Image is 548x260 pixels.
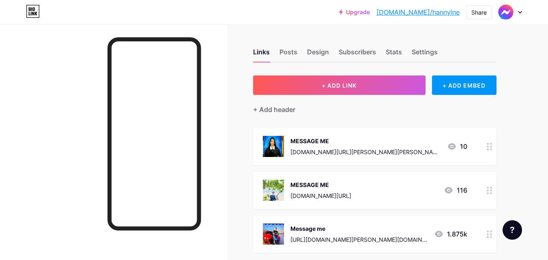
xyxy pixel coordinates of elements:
[290,148,441,156] div: [DOMAIN_NAME][URL][PERSON_NAME][PERSON_NAME]
[386,47,402,62] div: Stats
[307,47,329,62] div: Design
[253,105,295,114] div: + Add header
[263,223,284,245] img: Message me
[290,235,428,244] div: [URL][DOMAIN_NAME][PERSON_NAME][DOMAIN_NAME][PERSON_NAME]
[434,229,467,239] div: 1.875k
[290,180,351,189] div: MESSAGE ME
[253,75,426,95] button: + ADD LINK
[322,82,357,89] span: + ADD LINK
[290,191,351,200] div: [DOMAIN_NAME][URL]
[279,47,297,62] div: Posts
[290,224,428,233] div: Message me
[263,180,284,201] img: MESSAGE ME
[376,7,460,17] a: [DOMAIN_NAME]/hannylne
[447,142,467,151] div: 10
[412,47,438,62] div: Settings
[444,185,467,195] div: 116
[471,8,487,17] div: Share
[498,4,514,20] img: Hannyln estrera
[432,75,496,95] div: + ADD EMBED
[263,136,284,157] img: MESSAGE ME
[339,9,370,15] a: Upgrade
[290,137,441,145] div: MESSAGE ME
[253,47,270,62] div: Links
[339,47,376,62] div: Subscribers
